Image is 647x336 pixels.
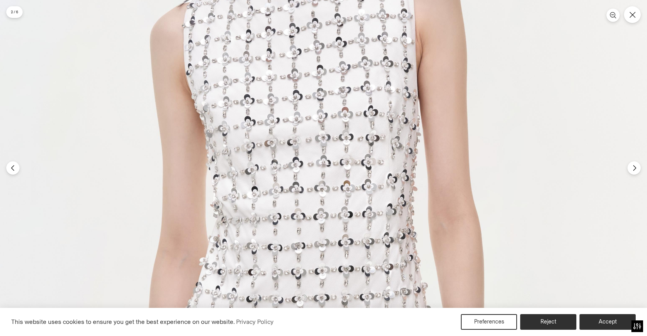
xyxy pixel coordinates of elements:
[624,6,641,23] button: Close
[6,161,20,175] button: Previous
[579,314,636,330] button: Accept
[11,318,235,325] span: This website uses cookies to ensure you get the best experience on our website.
[6,6,23,18] div: 2 / 6
[627,161,641,175] button: Next
[6,306,78,330] iframe: Sign Up via Text for Offers
[235,316,275,328] a: Privacy Policy (opens in a new tab)
[606,9,620,22] button: Zoom
[520,314,576,330] button: Reject
[461,314,517,330] button: Preferences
